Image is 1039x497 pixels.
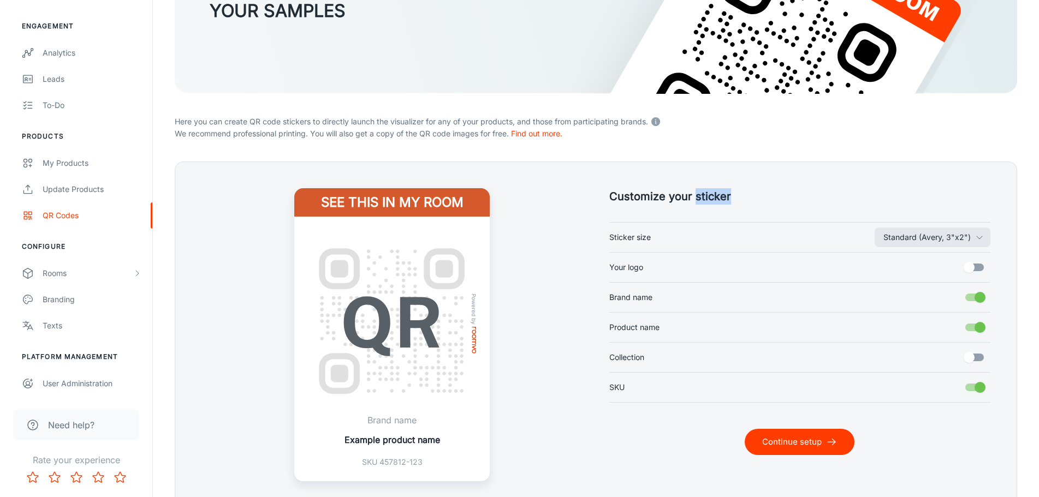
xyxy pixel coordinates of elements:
p: We recommend professional printing. You will also get a copy of the QR code images for free. [175,128,1017,140]
div: Texts [43,320,141,332]
div: Leads [43,73,141,85]
span: Sticker size [609,231,651,243]
button: Continue setup [745,429,854,455]
h4: See this in my room [294,188,490,217]
p: Here you can create QR code stickers to directly launch the visualizer for any of your products, ... [175,113,1017,128]
p: SKU 457812-123 [345,456,440,468]
div: QR Codes [43,209,141,221]
button: Rate 3 star [66,466,87,488]
button: Rate 5 star [109,466,131,488]
div: Analytics [43,47,141,59]
span: Product name [609,321,660,333]
button: Rate 2 star [44,466,66,488]
div: Rooms [43,267,133,279]
div: Branding [43,294,141,306]
span: Your logo [609,261,643,273]
img: QR Code Example [307,237,477,406]
div: My Products [43,157,141,169]
button: Sticker size [875,227,990,247]
p: Brand name [345,414,440,427]
span: Brand name [609,291,652,303]
button: Rate 4 star [87,466,109,488]
a: Find out more. [511,129,562,138]
h5: Customize your sticker [609,188,991,205]
p: Example product name [345,433,440,446]
span: Powered by [469,294,480,325]
span: Collection [609,351,644,363]
div: To-do [43,99,141,111]
span: Need help? [48,418,94,432]
div: User Administration [43,378,141,390]
p: Rate your experience [9,453,144,466]
span: SKU [609,381,625,393]
img: roomvo [472,327,477,354]
div: Update Products [43,183,141,195]
button: Rate 1 star [22,466,44,488]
